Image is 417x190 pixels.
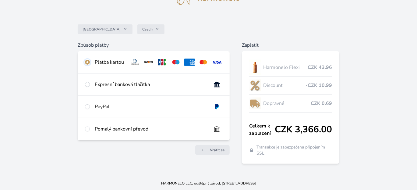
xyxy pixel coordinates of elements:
[211,103,223,110] img: paypal.svg
[256,144,332,156] span: Transakce je zabezpečena připojením SSL
[195,145,230,155] a: Vrátit se
[210,148,225,152] span: Vrátit se
[275,124,332,135] span: CZK 3,366.00
[211,59,223,66] img: visa.svg
[263,64,308,71] span: Harmonelo Flexi
[242,41,339,49] h6: Zaplatit
[137,24,164,34] button: Czech
[170,59,182,66] img: maestro.svg
[249,60,261,75] img: CLEAN_FLEXI_se_stinem_x-hi_(1)-lo.jpg
[249,96,261,111] img: delivery-lo.png
[142,27,153,32] span: Czech
[78,24,133,34] button: [GEOGRAPHIC_DATA]
[263,100,311,107] span: Dopravné
[306,82,332,89] span: -CZK 10.99
[95,81,207,88] div: Expresní banková tlačítka
[249,78,261,93] img: discount-lo.png
[308,64,332,71] span: CZK 43.96
[129,59,140,66] img: diners.svg
[95,59,124,66] div: Platba kartou
[211,81,223,88] img: onlineBanking_CZ.svg
[198,59,209,66] img: mc.svg
[263,82,306,89] span: Discount
[157,59,168,66] img: jcb.svg
[249,122,275,137] span: Celkem k zaplacení
[143,59,154,66] img: discover.svg
[184,59,195,66] img: amex.svg
[211,125,223,133] img: bankTransfer_IBAN.svg
[78,41,230,49] h6: Způsob platby
[95,103,207,110] div: PayPal
[83,27,121,32] span: [GEOGRAPHIC_DATA]
[95,125,207,133] div: Pomalý bankovní převod
[311,100,332,107] span: CZK 0.69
